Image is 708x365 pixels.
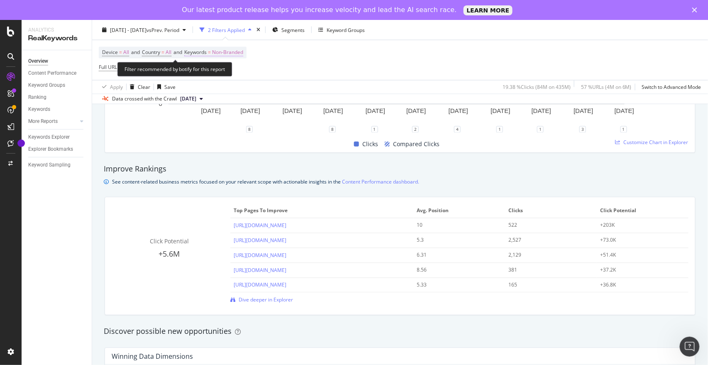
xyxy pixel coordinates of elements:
span: +5.6M [159,249,180,259]
span: Clicks [362,139,378,149]
div: Keyword Sampling [28,161,71,169]
div: 6.31 [417,252,493,259]
span: = [119,49,122,56]
text: [DATE] [366,107,385,114]
a: Dive deeper in Explorer [230,296,293,303]
iframe: Intercom live chat [680,337,700,357]
span: Click Potential [600,207,683,215]
div: Explorer Bookmarks [28,145,73,154]
button: Apply [99,81,123,94]
div: +203K [600,222,676,229]
text: [DATE] [491,107,510,114]
div: 2,129 [508,252,585,259]
div: 8.56 [417,267,493,274]
a: Keyword Groups [28,81,86,90]
a: [URL][DOMAIN_NAME] [234,267,286,274]
a: [URL][DOMAIN_NAME] [234,252,286,259]
a: [URL][DOMAIN_NAME] [234,237,286,244]
div: 2 [412,126,419,133]
div: 1 [371,126,378,133]
div: More Reports [28,117,58,126]
button: Segments [269,23,308,37]
a: Keywords Explorer [28,133,86,142]
div: 381 [508,267,585,274]
div: Analytics [28,27,85,34]
text: [DATE] [201,107,220,114]
div: +37.2K [600,267,676,274]
span: Keywords [184,49,207,56]
text: [DATE] [406,107,426,114]
a: Keywords [28,105,86,114]
button: Keyword Groups [315,23,368,37]
span: Customize Chart in Explorer [624,139,688,146]
a: Customize Chart in Explorer [615,139,688,146]
div: Clear [138,83,150,91]
div: info banner [104,177,696,186]
div: Filter recommended by botify for this report [117,62,232,76]
div: Switch to Advanced Mode [642,83,701,91]
div: 3 [579,126,586,133]
a: Ranking [28,93,86,102]
div: times [255,26,262,34]
div: RealKeywords [28,34,85,43]
div: 8 [329,126,336,133]
div: Discover possible new opportunities [104,326,696,337]
span: Segments [281,26,305,33]
div: Tooltip anchor [17,140,25,147]
span: and [131,49,140,56]
div: See content-related business metrics focused on your relevant scope with actionable insights in the [112,177,419,186]
span: = [161,49,164,56]
div: 5.3 [417,237,493,244]
span: All [166,47,171,59]
div: Keywords Explorer [28,133,70,142]
span: = [208,49,211,56]
a: Content Performance dashboard. [342,177,419,186]
span: Compared Clicks [393,139,439,149]
a: Overview [28,57,86,66]
div: Overview [28,57,48,66]
a: Keyword Sampling [28,161,86,169]
a: Content Performance [28,69,86,78]
div: Content Performance [28,69,76,78]
div: Our latest product release helps you increase velocity and lead the AI search race. [182,6,457,14]
span: Top pages to improve [234,207,408,215]
span: Non-Branded [212,47,243,59]
text: [DATE] [574,107,593,114]
span: Device [102,49,118,56]
div: 1 [496,126,503,133]
a: Explorer Bookmarks [28,145,86,154]
span: Clicks [508,207,591,215]
text: [DATE] [241,107,260,114]
div: Improve Rankings [104,164,696,174]
div: +51.4K [600,252,676,259]
div: Save [164,83,176,91]
span: Full URL [99,64,117,71]
text: [DATE] [323,107,343,114]
div: 57 % URLs ( 4M on 6M ) [581,83,632,91]
div: 19.38 % Clicks ( 84M on 435M ) [503,83,571,91]
span: All [123,47,129,59]
button: 2 Filters Applied [196,23,255,37]
button: [DATE] - [DATE]vsPrev. Period [99,23,189,37]
div: 522 [508,222,585,229]
a: LEARN MORE [464,5,513,15]
div: 8 [246,126,253,133]
text: [DATE] [532,107,551,114]
div: Keyword Groups [327,26,365,33]
span: Avg. Position [417,207,500,215]
button: [DATE] [177,94,206,104]
div: 4 [454,126,461,133]
a: More Reports [28,117,78,126]
text: [DATE] [449,107,468,114]
div: +73.0K [600,237,676,244]
div: 1 [620,126,627,133]
span: vs Prev. Period [146,26,179,33]
div: +36.8K [600,282,676,289]
div: Data crossed with the Crawl [112,96,177,103]
text: [DATE] [283,107,302,114]
div: Keyword Groups [28,81,65,90]
span: Dive deeper in Explorer [239,296,293,303]
div: 5.33 [417,282,493,289]
div: Winning Data Dimensions [112,352,193,360]
div: Ranking [28,93,46,102]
